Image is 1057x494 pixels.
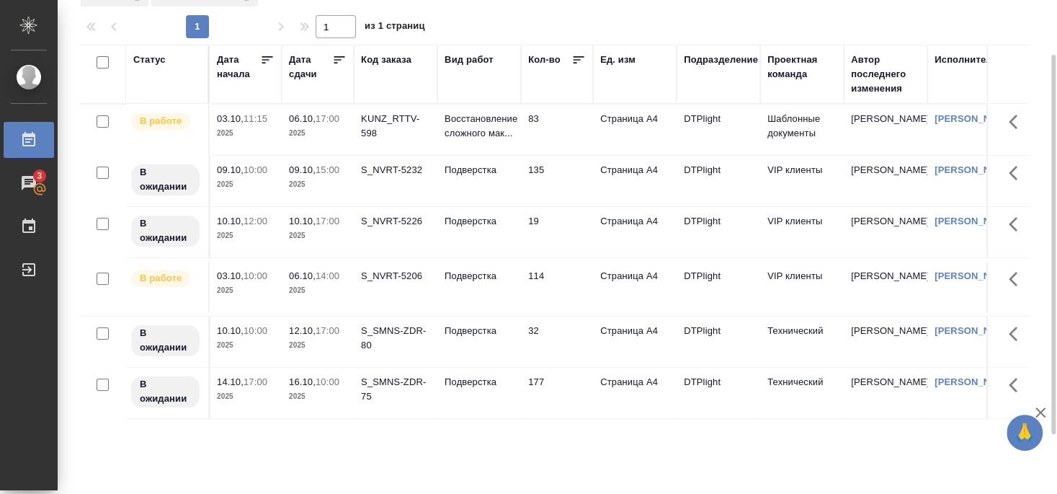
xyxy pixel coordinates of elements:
[289,389,347,404] p: 2025
[140,165,191,194] p: В ожидании
[140,216,191,245] p: В ожидании
[130,375,201,409] div: Исполнитель назначен, приступать к работе пока рано
[130,269,201,288] div: Исполнитель выполняет работу
[1000,156,1035,190] button: Здесь прячутся важные кнопки
[130,324,201,358] div: Исполнитель назначен, приступать к работе пока рано
[445,53,494,67] div: Вид работ
[521,105,593,155] td: 83
[760,368,844,418] td: Технический
[130,163,201,197] div: Исполнитель назначен, приступать к работе пока рано
[1000,368,1035,402] button: Здесь прячутся важные кнопки
[445,324,514,338] p: Подверстка
[289,216,316,226] p: 10.10,
[361,375,430,404] div: S_SMNS-ZDR-75
[593,105,677,155] td: Страница А4
[677,317,760,367] td: DTPlight
[445,163,514,177] p: Подверстка
[844,368,927,418] td: [PERSON_NAME]
[361,324,430,353] div: S_SMNS-ZDR-80
[445,269,514,283] p: Подверстка
[289,270,316,281] p: 06.10,
[217,216,244,226] p: 10.10,
[361,214,430,229] div: S_NVRT-5226
[361,163,430,177] div: S_NVRT-5232
[593,262,677,312] td: Страница А4
[1000,262,1035,296] button: Здесь прячутся важные кнопки
[28,169,50,183] span: 3
[316,113,339,124] p: 17:00
[844,156,927,206] td: [PERSON_NAME]
[935,270,1014,281] a: [PERSON_NAME]
[445,375,514,389] p: Подверстка
[600,53,635,67] div: Ед. изм
[217,113,244,124] p: 03.10,
[844,317,927,367] td: [PERSON_NAME]
[217,229,275,243] p: 2025
[935,113,1014,124] a: [PERSON_NAME]
[289,229,347,243] p: 2025
[593,317,677,367] td: Страница А4
[217,283,275,298] p: 2025
[316,216,339,226] p: 17:00
[1000,207,1035,242] button: Здесь прячутся важные кнопки
[844,105,927,155] td: [PERSON_NAME]
[593,368,677,418] td: Страница А4
[289,283,347,298] p: 2025
[217,376,244,387] p: 14.10,
[593,207,677,257] td: Страница А4
[677,156,760,206] td: DTPlight
[289,177,347,192] p: 2025
[935,376,1014,387] a: [PERSON_NAME]
[445,112,514,141] p: Восстановление сложного мак...
[935,325,1014,336] a: [PERSON_NAME]
[1000,317,1035,351] button: Здесь прячутся важные кнопки
[217,53,260,81] div: Дата начала
[244,325,267,336] p: 10:00
[844,262,927,312] td: [PERSON_NAME]
[289,113,316,124] p: 06.10,
[244,113,267,124] p: 11:15
[361,53,411,67] div: Код заказа
[361,112,430,141] div: KUNZ_RTTV-598
[521,156,593,206] td: 135
[140,326,191,355] p: В ожидании
[130,112,201,131] div: Исполнитель выполняет работу
[289,53,332,81] div: Дата сдачи
[521,317,593,367] td: 32
[316,164,339,175] p: 15:00
[767,53,837,81] div: Проектная команда
[316,325,339,336] p: 17:00
[217,126,275,141] p: 2025
[289,325,316,336] p: 12.10,
[844,207,927,257] td: [PERSON_NAME]
[677,207,760,257] td: DTPlight
[935,164,1014,175] a: [PERSON_NAME]
[445,214,514,229] p: Подверстка
[528,53,561,67] div: Кол-во
[521,368,593,418] td: 177
[244,164,267,175] p: 10:00
[217,164,244,175] p: 09.10,
[935,216,1014,226] a: [PERSON_NAME]
[140,271,182,286] p: В работе
[1007,415,1043,451] button: 🙏
[289,376,316,387] p: 16.10,
[760,156,844,206] td: VIP клиенты
[760,262,844,312] td: VIP клиенты
[361,269,430,283] div: S_NVRT-5206
[244,216,267,226] p: 12:00
[217,270,244,281] p: 03.10,
[851,53,920,96] div: Автор последнего изменения
[140,377,191,406] p: В ожидании
[521,207,593,257] td: 19
[760,105,844,155] td: Шаблонные документы
[935,53,998,67] div: Исполнитель
[4,165,54,201] a: 3
[289,126,347,141] p: 2025
[677,105,760,155] td: DTPlight
[316,270,339,281] p: 14:00
[593,156,677,206] td: Страница А4
[521,262,593,312] td: 114
[289,164,316,175] p: 09.10,
[316,376,339,387] p: 10:00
